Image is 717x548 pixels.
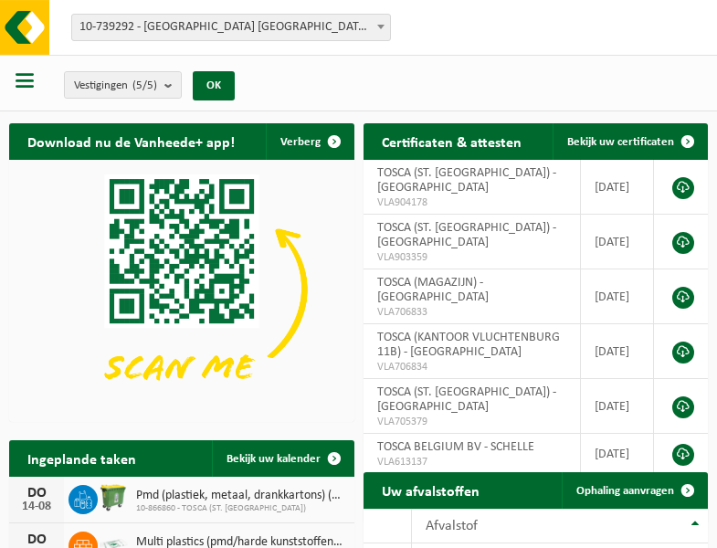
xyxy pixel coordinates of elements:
span: 10-739292 - TOSCA BELGIUM BV - SCHELLE [71,14,391,41]
span: TOSCA (ST. [GEOGRAPHIC_DATA]) - [GEOGRAPHIC_DATA] [377,221,556,249]
img: WB-0770-HPE-GN-50 [98,482,129,513]
a: Bekijk uw kalender [212,440,353,477]
span: VLA706834 [377,360,567,374]
span: Vestigingen [74,72,157,100]
button: Verberg [266,123,353,160]
div: DO [18,486,55,501]
span: 10-739292 - TOSCA BELGIUM BV - SCHELLE [72,15,390,40]
h2: Uw afvalstoffen [364,472,498,508]
span: Afvalstof [426,519,478,533]
count: (5/5) [132,79,157,91]
div: DO [18,532,55,547]
td: [DATE] [581,379,654,434]
a: Bekijk uw certificaten [553,123,706,160]
h2: Certificaten & attesten [364,123,540,159]
td: [DATE] [581,160,654,215]
a: Ophaling aanvragen [562,472,706,509]
span: VLA904178 [377,195,567,210]
span: Bekijk uw certificaten [567,136,674,148]
h2: Ingeplande taken [9,440,154,476]
td: [DATE] [581,215,654,269]
span: VLA903359 [377,250,567,265]
span: Pmd (plastiek, metaal, drankkartons) (bedrijven) [136,489,345,503]
span: VLA705379 [377,415,567,429]
h2: Download nu de Vanheede+ app! [9,123,253,159]
td: [DATE] [581,269,654,324]
span: Ophaling aanvragen [576,485,674,497]
span: VLA706833 [377,305,567,320]
span: Bekijk uw kalender [227,453,321,465]
span: VLA613137 [377,455,567,469]
td: [DATE] [581,434,654,474]
img: Download de VHEPlus App [9,160,354,418]
span: TOSCA (KANTOOR VLUCHTENBURG 11B) - [GEOGRAPHIC_DATA] [377,331,560,359]
div: 14-08 [18,501,55,513]
span: TOSCA (ST. [GEOGRAPHIC_DATA]) - [GEOGRAPHIC_DATA] [377,385,556,414]
button: Vestigingen(5/5) [64,71,182,99]
button: OK [193,71,235,100]
span: TOSCA (MAGAZIJN) - [GEOGRAPHIC_DATA] [377,276,489,304]
span: 10-866860 - TOSCA (ST. [GEOGRAPHIC_DATA]) [136,503,345,514]
span: TOSCA (ST. [GEOGRAPHIC_DATA]) - [GEOGRAPHIC_DATA] [377,166,556,195]
td: [DATE] [581,324,654,379]
span: Verberg [280,136,321,148]
span: TOSCA BELGIUM BV - SCHELLE [377,440,534,454]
